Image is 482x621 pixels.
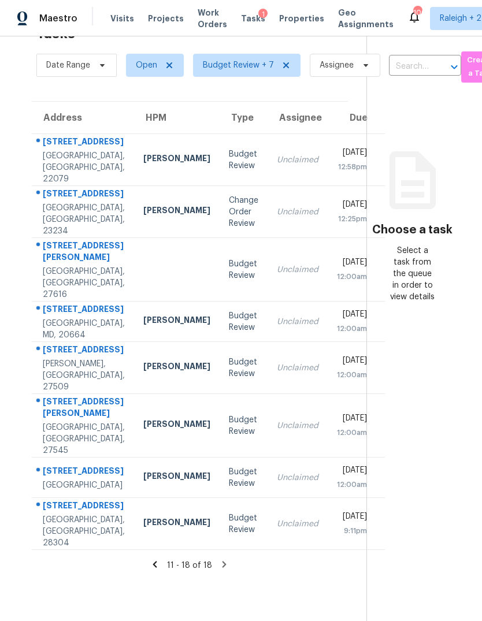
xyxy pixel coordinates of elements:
div: 12:00am [337,323,367,334]
div: Unclaimed [277,154,318,166]
div: Unclaimed [277,420,318,432]
div: 9:11pm [337,525,367,537]
div: [PERSON_NAME] [143,516,210,531]
div: [STREET_ADDRESS][PERSON_NAME] [43,396,125,422]
div: Unclaimed [277,264,318,276]
div: Unclaimed [277,316,318,328]
div: [GEOGRAPHIC_DATA], [GEOGRAPHIC_DATA], 27545 [43,422,125,456]
div: Unclaimed [277,472,318,484]
div: [GEOGRAPHIC_DATA] [43,479,125,491]
span: Properties [279,13,324,24]
div: Unclaimed [277,518,318,530]
div: Unclaimed [277,206,318,218]
div: Select a task from the queue in order to view details [390,245,435,303]
span: Maestro [39,13,77,24]
h3: Choose a task [372,224,453,236]
th: Assignee [268,102,328,134]
div: [PERSON_NAME] [143,360,210,375]
div: Change Order Review [229,195,258,229]
span: Projects [148,13,184,24]
div: [PERSON_NAME], [GEOGRAPHIC_DATA], 27509 [43,358,125,393]
th: Due [328,102,385,134]
div: [STREET_ADDRESS] [43,136,125,150]
div: [GEOGRAPHIC_DATA], [GEOGRAPHIC_DATA], 22079 [43,150,125,185]
div: Budget Review [229,414,258,437]
th: Address [32,102,134,134]
div: Budget Review [229,258,258,281]
div: [PERSON_NAME] [143,153,210,167]
div: 12:00am [337,427,367,438]
div: [PERSON_NAME] [143,470,210,485]
span: Work Orders [198,7,227,30]
input: Search by address [389,58,429,76]
div: 100 [413,7,421,18]
span: Assignee [320,60,354,71]
div: [DATE] [337,256,367,271]
div: [STREET_ADDRESS] [43,500,125,514]
div: 12:25pm [337,213,367,225]
th: HPM [134,102,220,134]
div: 12:00am [337,369,367,381]
span: Date Range [46,60,90,71]
span: Geo Assignments [338,7,394,30]
div: [DATE] [337,147,367,161]
div: [DATE] [337,308,367,323]
div: [STREET_ADDRESS] [43,303,125,318]
div: [PERSON_NAME] [143,418,210,433]
div: [GEOGRAPHIC_DATA], [GEOGRAPHIC_DATA], 27616 [43,266,125,300]
span: Raleigh + 2 [440,13,481,24]
div: [PERSON_NAME] [143,314,210,329]
div: 1 [258,9,268,20]
div: Budget Review [229,512,258,536]
div: [DATE] [337,412,367,427]
div: Budget Review [229,310,258,333]
div: [STREET_ADDRESS] [43,465,125,479]
span: Budget Review + 7 [203,60,274,71]
div: 12:58pm [337,161,367,173]
span: Tasks [241,14,265,23]
span: Visits [110,13,134,24]
div: 12:00am [337,479,367,490]
div: [DATE] [337,464,367,479]
div: 12:00am [337,271,367,282]
div: Budget Review [229,466,258,489]
button: Open [446,59,462,75]
div: [STREET_ADDRESS] [43,344,125,358]
div: [GEOGRAPHIC_DATA], MD, 20664 [43,318,125,341]
div: [PERSON_NAME] [143,204,210,219]
div: [DATE] [337,199,367,213]
div: [GEOGRAPHIC_DATA], [GEOGRAPHIC_DATA], 23234 [43,202,125,237]
span: Open [136,60,157,71]
div: [GEOGRAPHIC_DATA], [GEOGRAPHIC_DATA], 28304 [43,514,125,549]
th: Type [220,102,268,134]
div: [STREET_ADDRESS] [43,188,125,202]
div: [DATE] [337,355,367,369]
div: Unclaimed [277,362,318,374]
div: [STREET_ADDRESS][PERSON_NAME] [43,240,125,266]
div: [DATE] [337,511,367,525]
span: 11 - 18 of 18 [167,561,212,570]
h2: Tasks [36,28,75,39]
div: Budget Review [229,148,258,172]
div: Budget Review [229,356,258,380]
